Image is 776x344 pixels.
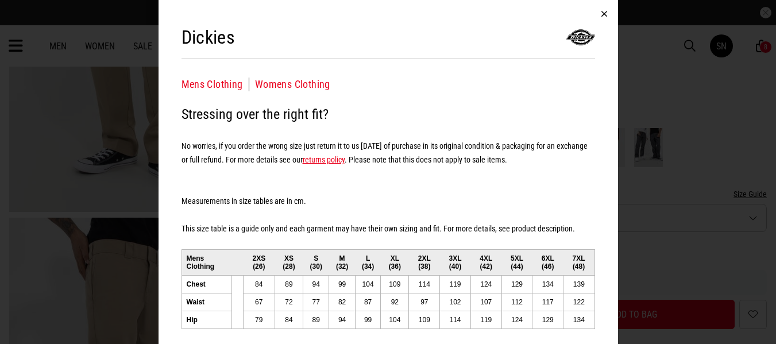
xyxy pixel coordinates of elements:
[9,5,44,39] button: Open LiveChat chat widget
[501,275,532,293] td: 129
[303,293,329,311] td: 77
[381,311,409,328] td: 104
[182,139,595,167] h5: No worries, if you order the wrong size just return it to us [DATE] of purchase in its original c...
[440,249,471,275] td: 3XL (40)
[243,311,275,328] td: 79
[563,311,594,328] td: 134
[275,275,303,293] td: 89
[275,311,303,328] td: 84
[470,311,501,328] td: 119
[563,249,594,275] td: 7XL (48)
[440,293,471,311] td: 102
[255,78,330,91] button: Womens Clothing
[303,249,329,275] td: S (30)
[409,311,440,328] td: 109
[182,311,231,328] td: Hip
[356,275,381,293] td: 104
[381,275,409,293] td: 109
[532,249,563,275] td: 6XL (46)
[275,249,303,275] td: XS (28)
[381,293,409,311] td: 92
[470,249,501,275] td: 4XL (42)
[356,293,381,311] td: 87
[303,275,329,293] td: 94
[563,293,594,311] td: 122
[356,311,381,328] td: 99
[532,275,563,293] td: 134
[182,180,595,235] h5: Measurements in size tables are in cm. This size table is a guide only and each garment may have ...
[409,275,440,293] td: 114
[303,311,329,328] td: 89
[329,293,356,311] td: 82
[532,311,563,328] td: 129
[329,311,356,328] td: 94
[243,249,275,275] td: 2XS (26)
[182,293,231,311] td: Waist
[243,275,275,293] td: 84
[182,103,595,126] h2: Stressing over the right fit?
[440,311,471,328] td: 114
[409,293,440,311] td: 97
[566,23,595,52] img: Dickies
[440,275,471,293] td: 119
[356,249,381,275] td: L (34)
[470,275,501,293] td: 124
[470,293,501,311] td: 107
[381,249,409,275] td: XL (36)
[532,293,563,311] td: 117
[329,249,356,275] td: M (32)
[501,249,532,275] td: 5XL (44)
[501,293,532,311] td: 112
[182,26,235,49] h2: Dickies
[182,78,249,91] button: Mens Clothing
[182,275,231,293] td: Chest
[329,275,356,293] td: 99
[563,275,594,293] td: 139
[182,249,231,275] td: Mens Clothing
[501,311,532,328] td: 124
[409,249,440,275] td: 2XL (38)
[243,293,275,311] td: 67
[303,155,345,164] a: returns policy
[275,293,303,311] td: 72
